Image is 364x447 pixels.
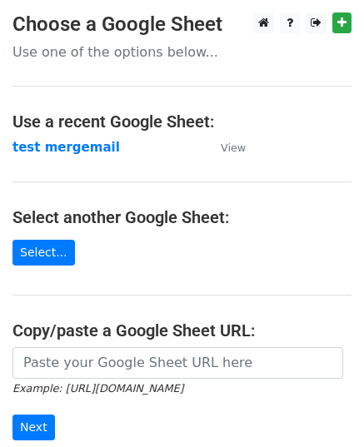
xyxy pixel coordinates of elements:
[12,382,183,395] small: Example: [URL][DOMAIN_NAME]
[12,347,343,379] input: Paste your Google Sheet URL here
[221,142,246,154] small: View
[12,43,352,61] p: Use one of the options below...
[12,320,352,340] h4: Copy/paste a Google Sheet URL:
[12,240,75,266] a: Select...
[12,140,120,155] a: test mergemail
[12,12,352,37] h3: Choose a Google Sheet
[12,112,352,132] h4: Use a recent Google Sheet:
[12,207,352,227] h4: Select another Google Sheet:
[12,415,55,440] input: Next
[204,140,246,155] a: View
